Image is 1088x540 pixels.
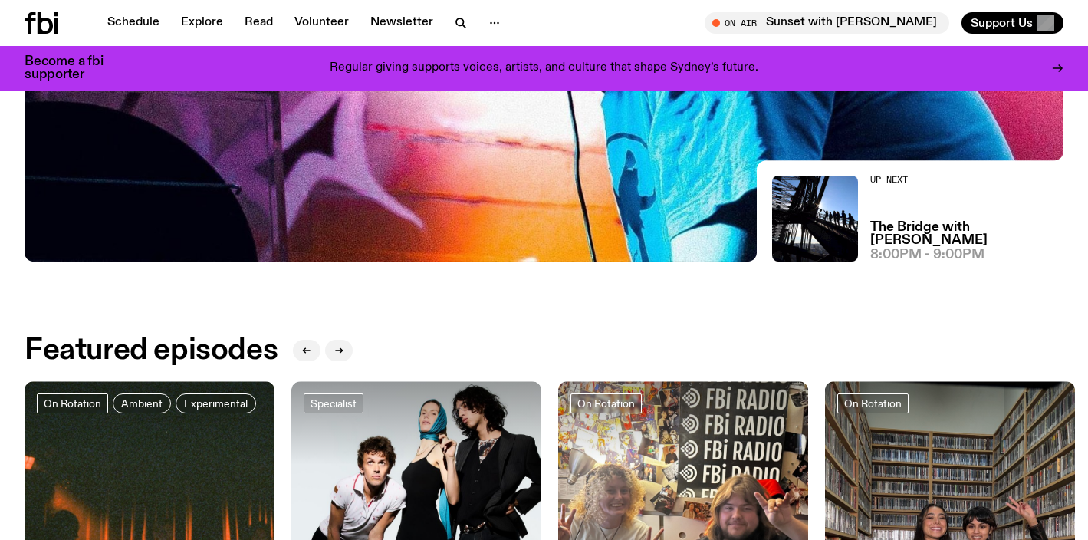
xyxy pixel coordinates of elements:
[311,398,357,410] span: Specialist
[113,393,171,413] a: Ambient
[870,249,984,262] span: 8:00pm - 9:00pm
[844,398,902,410] span: On Rotation
[37,393,108,413] a: On Rotation
[98,12,169,34] a: Schedule
[121,398,163,410] span: Ambient
[870,176,1063,184] h2: Up Next
[577,398,635,410] span: On Rotation
[172,12,232,34] a: Explore
[570,393,642,413] a: On Rotation
[330,61,758,75] p: Regular giving supports voices, artists, and culture that shape Sydney’s future.
[870,221,1063,247] a: The Bridge with [PERSON_NAME]
[235,12,282,34] a: Read
[44,398,101,410] span: On Rotation
[25,337,278,364] h2: Featured episodes
[837,393,909,413] a: On Rotation
[184,398,248,410] span: Experimental
[304,393,363,413] a: Specialist
[705,12,949,34] button: On AirSunset with [PERSON_NAME]
[285,12,358,34] a: Volunteer
[772,176,858,262] img: People climb Sydney's Harbour Bridge
[25,55,123,81] h3: Become a fbi supporter
[961,12,1063,34] button: Support Us
[361,12,442,34] a: Newsletter
[971,16,1033,30] span: Support Us
[176,393,256,413] a: Experimental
